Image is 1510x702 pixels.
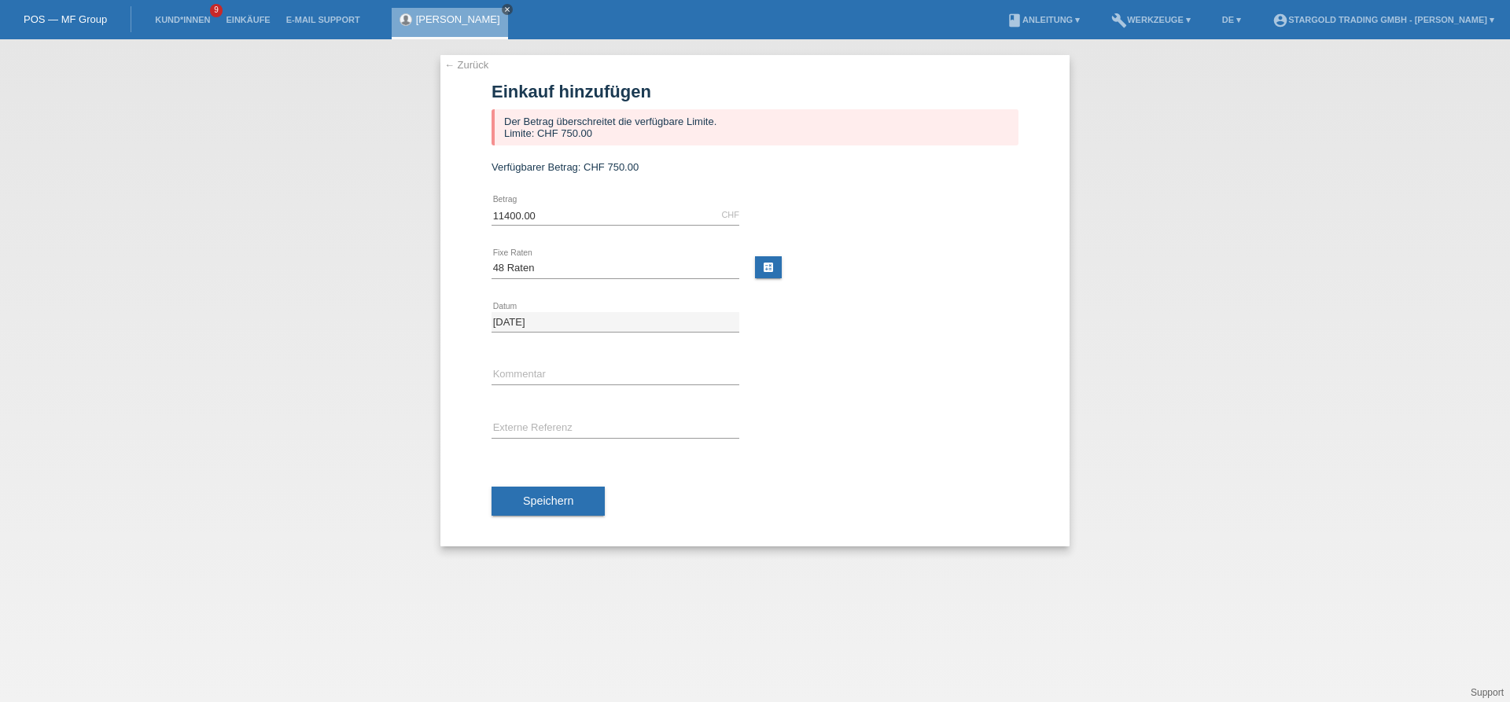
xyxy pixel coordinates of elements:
[1272,13,1288,28] i: account_circle
[278,15,368,24] a: E-Mail Support
[492,82,1018,101] h1: Einkauf hinzufügen
[24,13,107,25] a: POS — MF Group
[1111,13,1127,28] i: build
[492,161,580,173] span: Verfügbarer Betrag:
[492,109,1018,145] div: Der Betrag überschreitet die verfügbare Limite. Limite: CHF 750.00
[721,210,739,219] div: CHF
[1103,15,1199,24] a: buildWerkzeuge ▾
[999,15,1088,24] a: bookAnleitung ▾
[1007,13,1022,28] i: book
[1214,15,1249,24] a: DE ▾
[147,15,218,24] a: Kund*innen
[210,4,223,17] span: 9
[218,15,278,24] a: Einkäufe
[444,59,488,71] a: ← Zurück
[416,13,500,25] a: [PERSON_NAME]
[762,261,775,274] i: calculate
[503,6,511,13] i: close
[755,256,782,278] a: calculate
[502,4,513,15] a: close
[492,487,605,516] button: Speichern
[584,161,639,173] span: CHF 750.00
[1471,687,1504,698] a: Support
[523,494,573,507] span: Speichern
[1265,15,1502,24] a: account_circleStargold Trading GmbH - [PERSON_NAME] ▾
